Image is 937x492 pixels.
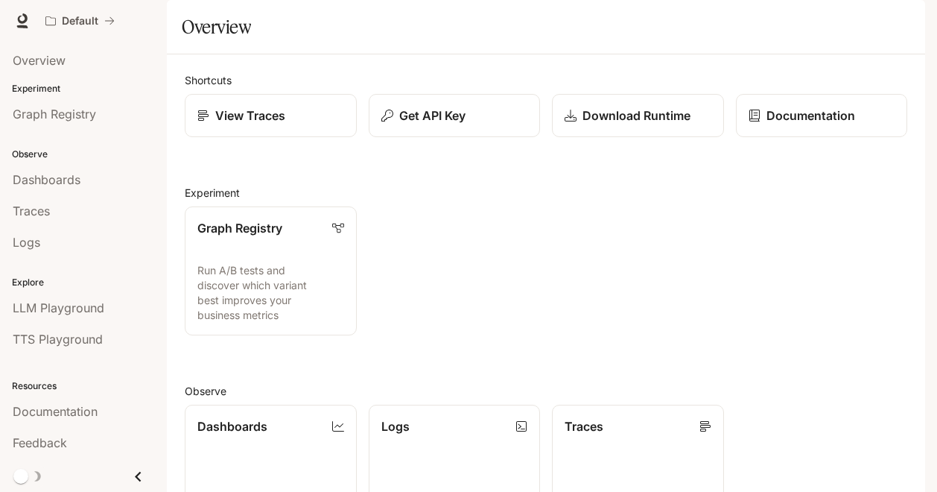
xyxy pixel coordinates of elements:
[185,72,907,88] h2: Shortcuts
[197,219,282,237] p: Graph Registry
[197,417,267,435] p: Dashboards
[369,94,541,137] button: Get API Key
[185,206,357,335] a: Graph RegistryRun A/B tests and discover which variant best improves your business metrics
[552,94,724,137] a: Download Runtime
[399,107,466,124] p: Get API Key
[197,263,344,323] p: Run A/B tests and discover which variant best improves your business metrics
[381,417,410,435] p: Logs
[39,6,121,36] button: All workspaces
[215,107,285,124] p: View Traces
[565,417,603,435] p: Traces
[766,107,855,124] p: Documentation
[736,94,908,137] a: Documentation
[185,94,357,137] a: View Traces
[62,15,98,28] p: Default
[185,185,907,201] h2: Experiment
[582,107,690,124] p: Download Runtime
[185,383,907,399] h2: Observe
[182,12,251,42] h1: Overview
